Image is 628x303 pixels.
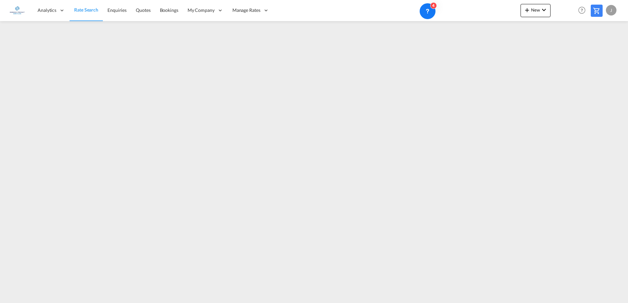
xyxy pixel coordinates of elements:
[74,7,98,13] span: Rate Search
[523,6,531,14] md-icon: icon-plus 400-fg
[576,5,591,16] div: Help
[521,4,551,17] button: icon-plus 400-fgNewicon-chevron-down
[10,3,25,18] img: e1326340b7c511ef854e8d6a806141ad.jpg
[606,5,616,15] div: J
[188,7,215,14] span: My Company
[107,7,127,13] span: Enquiries
[232,7,260,14] span: Manage Rates
[38,7,56,14] span: Analytics
[540,6,548,14] md-icon: icon-chevron-down
[160,7,178,13] span: Bookings
[136,7,150,13] span: Quotes
[576,5,587,16] span: Help
[523,7,548,13] span: New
